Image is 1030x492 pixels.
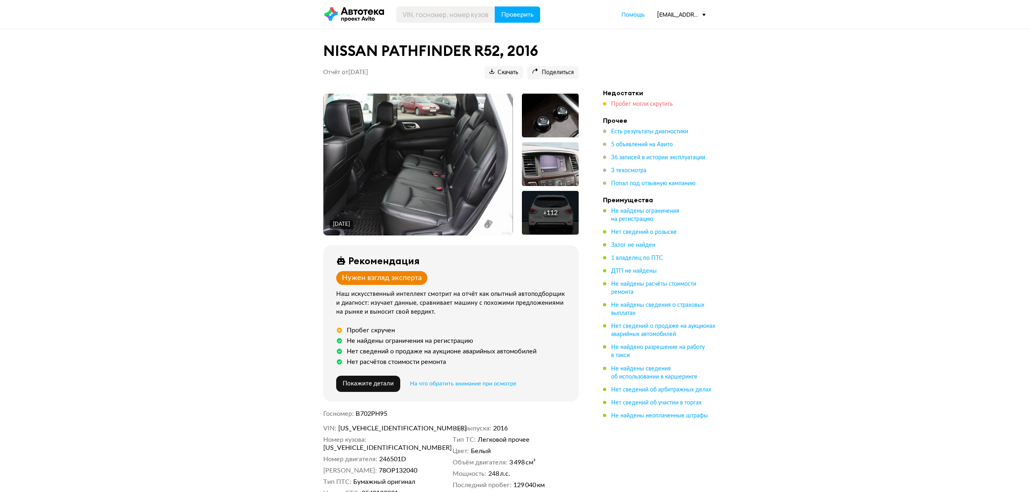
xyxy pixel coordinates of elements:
span: Не найдено разрешение на работу в такси [611,344,705,358]
span: 36 записей в истории эксплуатации [611,155,705,160]
dt: Госномер [323,410,354,418]
dt: Номер кузова [323,436,366,444]
button: Поделиться [527,66,579,79]
p: Отчёт от [DATE] [323,68,368,77]
a: Помощь [622,11,645,19]
div: Рекомендация [348,255,420,266]
span: Бумажный оригинал [353,478,415,486]
div: Нет сведений о продаже на аукционе аварийных автомобилей [347,347,536,355]
span: Нет сведений о розыске [611,229,677,235]
img: Main car [324,94,513,235]
dt: Объём двигателя [453,458,507,466]
span: Скачать [489,69,518,77]
div: + 112 [543,209,558,217]
span: Не найдены сведения об использовании в каршеринге [611,366,697,380]
span: Помощь [622,11,645,18]
span: Нет сведений об арбитражных делах [611,387,711,393]
div: Наш искусственный интеллект смотрит на отчёт как опытный автоподборщик и диагност: изучает данные... [336,290,569,317]
span: Не найдены ограничения на регистрацию [611,208,679,222]
span: [US_VEHICLE_IDENTIFICATION_NUMBER] [323,444,416,452]
span: Пробег могли скрутить [611,101,673,107]
span: 246501D [379,455,406,463]
div: Не найдены ограничения на регистрацию [347,337,473,345]
dt: [PERSON_NAME] [323,466,377,475]
input: VIN, госномер, номер кузова [396,6,495,23]
dt: Мощность [453,470,486,478]
button: Проверить [495,6,540,23]
span: В702РН95 [356,411,387,417]
dt: VIN [323,424,336,432]
span: 129 040 км [513,481,545,489]
span: 3 498 см³ [509,458,536,466]
span: Поделиться [532,69,574,77]
span: Не найдены расчёты стоимости ремонта [611,281,696,295]
span: Есть результаты диагностики [611,129,688,135]
h1: NISSAN PATHFINDER R52, 2016 [323,42,579,60]
span: Залог не найден [611,242,655,248]
span: Нет сведений о продаже на аукционах аварийных автомобилей [611,323,715,337]
button: Скачать [485,66,523,79]
h4: Преимущества [603,196,717,204]
button: Покажите детали [336,376,400,392]
span: 1 владелец по ПТС [611,255,663,261]
span: 3 техосмотра [611,168,646,173]
span: На что обратить внимание при осмотре [410,381,516,387]
span: 248 л.с. [488,470,510,478]
span: Покажите детали [343,381,394,387]
span: Белый [471,447,491,455]
span: 5 объявлений на Авито [611,142,673,148]
span: Легковой прочее [478,436,530,444]
dt: Год выпуска [453,424,491,432]
div: Пробег скручен [347,326,395,334]
dt: Последний пробег [453,481,511,489]
dt: Номер двигателя [323,455,377,463]
span: Нет сведений об участии в торгах [611,400,702,406]
dt: Цвет [453,447,469,455]
span: 78ОР132040 [379,466,417,475]
div: [EMAIL_ADDRESS][PERSON_NAME][DOMAIN_NAME] [657,11,706,18]
span: Попал под отзывную кампанию [611,181,695,186]
span: Проверить [501,11,534,18]
div: Нужен взгляд эксперта [342,274,422,282]
div: Нет расчётов стоимости ремонта [347,358,446,366]
dt: Тип ТС [453,436,476,444]
h4: Недостатки [603,89,717,97]
span: Не найдены неоплаченные штрафы [611,413,708,419]
span: 2016 [493,424,508,432]
dt: Тип ПТС [323,478,351,486]
span: [US_VEHICLE_IDENTIFICATION_NUMBER] [338,424,431,432]
span: ДТП не найдены [611,268,657,274]
span: Не найдены сведения о страховых выплатах [611,302,704,316]
h4: Прочее [603,116,717,124]
div: [DATE] [333,221,350,228]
